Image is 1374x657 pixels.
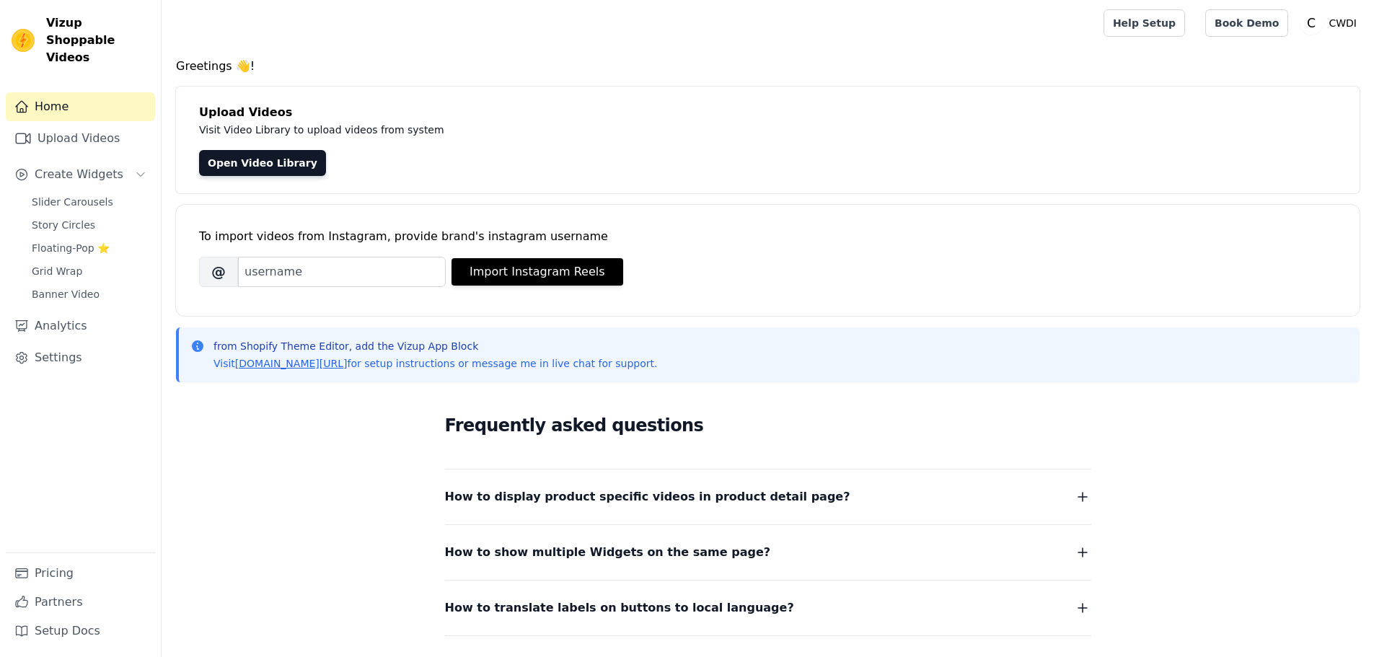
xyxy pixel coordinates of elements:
[32,218,95,232] span: Story Circles
[32,195,113,209] span: Slider Carousels
[1307,16,1316,30] text: C
[445,598,794,618] span: How to translate labels on buttons to local language?
[445,411,1091,440] h2: Frequently asked questions
[213,356,657,371] p: Visit for setup instructions or message me in live chat for support.
[452,258,623,286] button: Import Instagram Reels
[23,192,155,212] a: Slider Carousels
[238,257,446,287] input: username
[199,121,845,138] p: Visit Video Library to upload videos from system
[32,287,100,301] span: Banner Video
[176,58,1360,75] h4: Greetings 👋!
[6,92,155,121] a: Home
[445,598,1091,618] button: How to translate labels on buttons to local language?
[199,228,1336,245] div: To import videos from Instagram, provide brand's instagram username
[23,238,155,258] a: Floating-Pop ⭐
[6,588,155,617] a: Partners
[32,264,82,278] span: Grid Wrap
[6,343,155,372] a: Settings
[1323,10,1362,36] p: CWDI
[23,215,155,235] a: Story Circles
[213,339,657,353] p: from Shopify Theme Editor, add the Vizup App Block
[199,104,1336,121] h4: Upload Videos
[6,559,155,588] a: Pricing
[12,29,35,52] img: Vizup
[6,617,155,645] a: Setup Docs
[1205,9,1288,37] a: Book Demo
[6,124,155,153] a: Upload Videos
[32,241,110,255] span: Floating-Pop ⭐
[445,487,850,507] span: How to display product specific videos in product detail page?
[1104,9,1185,37] a: Help Setup
[23,284,155,304] a: Banner Video
[35,166,123,183] span: Create Widgets
[445,487,1091,507] button: How to display product specific videos in product detail page?
[199,257,238,287] span: @
[235,358,348,369] a: [DOMAIN_NAME][URL]
[6,160,155,189] button: Create Widgets
[6,312,155,340] a: Analytics
[199,150,326,176] a: Open Video Library
[445,542,771,563] span: How to show multiple Widgets on the same page?
[445,542,1091,563] button: How to show multiple Widgets on the same page?
[1300,10,1362,36] button: C CWDI
[23,261,155,281] a: Grid Wrap
[46,14,149,66] span: Vizup Shoppable Videos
